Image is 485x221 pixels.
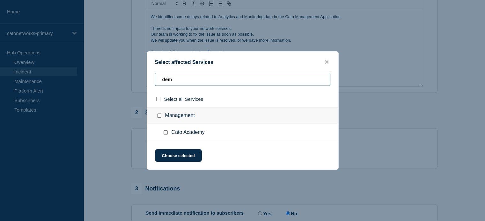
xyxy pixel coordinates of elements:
input: Cato Academy checkbox [164,130,168,135]
button: close button [323,59,330,65]
span: Select all Services [164,96,203,102]
button: Choose selected [155,149,202,162]
input: Management checkbox [157,114,161,118]
div: Select affected Services [147,59,338,65]
div: Management [147,107,338,124]
input: select all checkbox [156,97,160,101]
span: Cato Academy [172,129,205,136]
input: Search [155,73,330,86]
